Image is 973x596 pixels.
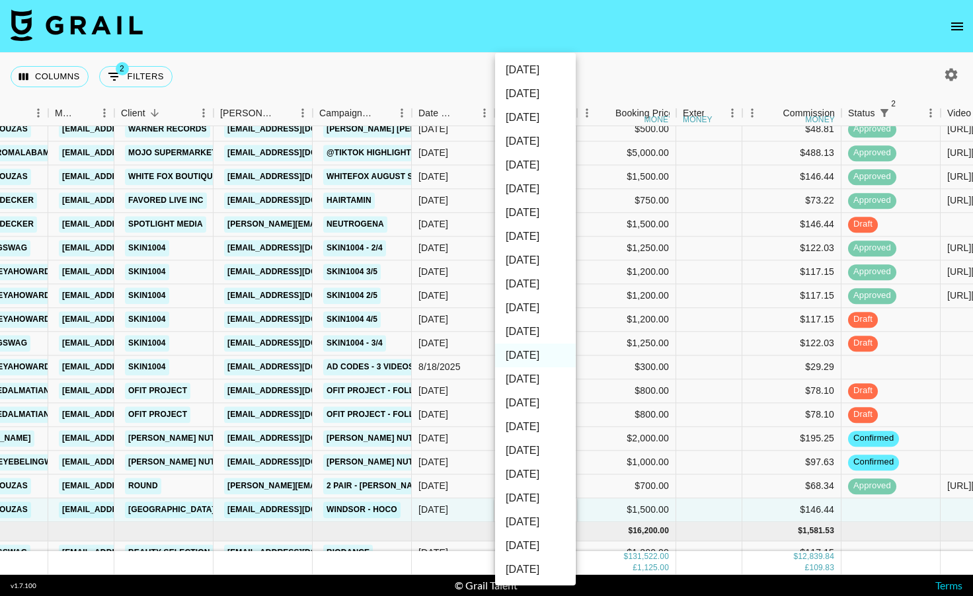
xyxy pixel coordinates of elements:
[495,320,576,344] li: [DATE]
[495,106,576,130] li: [DATE]
[495,510,576,534] li: [DATE]
[495,439,576,463] li: [DATE]
[495,58,576,82] li: [DATE]
[495,225,576,248] li: [DATE]
[495,558,576,581] li: [DATE]
[495,272,576,296] li: [DATE]
[495,153,576,177] li: [DATE]
[495,130,576,153] li: [DATE]
[495,367,576,391] li: [DATE]
[495,248,576,272] li: [DATE]
[495,415,576,439] li: [DATE]
[495,391,576,415] li: [DATE]
[495,82,576,106] li: [DATE]
[495,177,576,201] li: [DATE]
[495,296,576,320] li: [DATE]
[495,344,576,367] li: [DATE]
[495,534,576,558] li: [DATE]
[495,463,576,486] li: [DATE]
[495,486,576,510] li: [DATE]
[495,201,576,225] li: [DATE]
